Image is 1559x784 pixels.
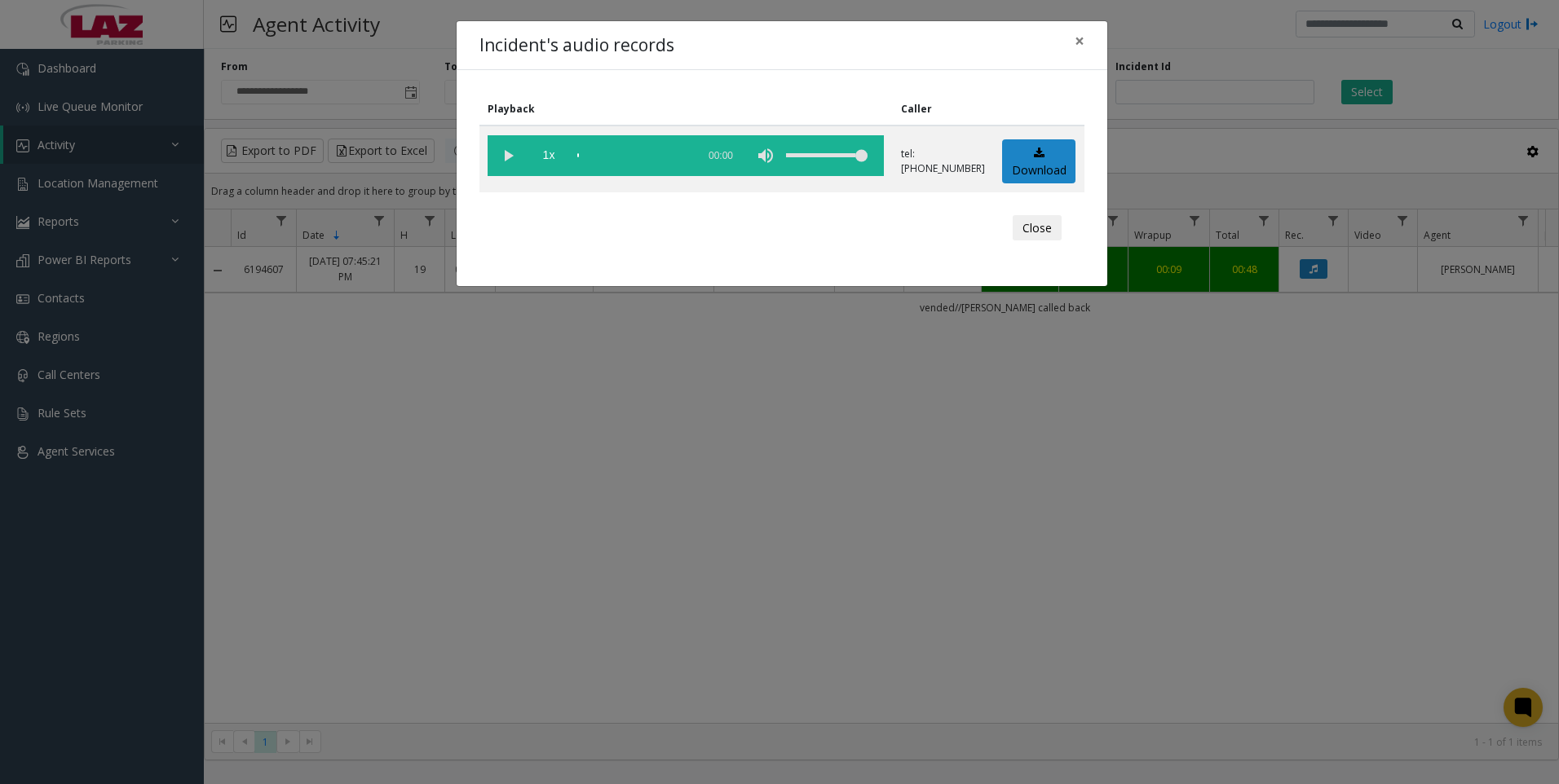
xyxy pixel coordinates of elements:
button: Close [1013,215,1062,241]
th: Playback [479,93,893,126]
th: Caller [893,93,994,126]
button: Close [1063,21,1096,61]
h4: Incident's audio records [479,33,674,59]
div: scrub bar [577,135,688,176]
div: volume level [786,135,868,176]
a: Download [1002,139,1075,184]
span: × [1075,29,1084,52]
span: playback speed button [528,135,569,176]
p: tel:[PHONE_NUMBER] [901,147,985,176]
